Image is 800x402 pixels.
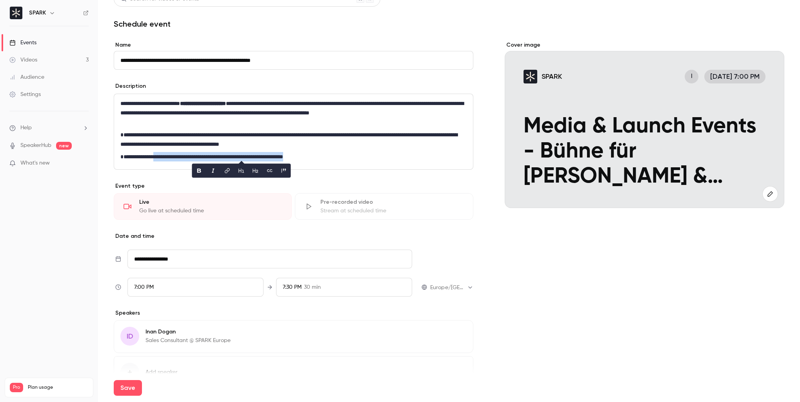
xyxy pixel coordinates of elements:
[9,124,89,132] li: help-dropdown-opener
[277,165,290,177] button: blockquote
[145,328,231,336] p: Inan Dogan
[684,69,700,85] div: I
[114,309,473,317] p: Speakers
[114,94,473,169] div: editor
[9,39,36,47] div: Events
[127,331,133,342] span: ID
[524,70,537,83] img: Media & Launch Events - Bühne für Marken & Botschaften inszenieren
[145,337,231,344] p: Sales Consultant @ SPARK Europe
[9,91,41,98] div: Settings
[139,198,282,206] div: Live
[29,9,46,17] h6: SPARK
[20,124,32,132] span: Help
[114,320,473,353] div: IDInan DoganSales Consultant @ SPARK Europe
[127,250,412,268] input: Tue, Feb 17, 2026
[28,384,88,391] span: Plan usage
[114,19,784,29] h1: Schedule event
[193,165,205,177] button: bold
[114,232,473,240] p: Date and time
[20,141,51,150] a: SpeakerHub
[127,278,264,297] div: From
[207,165,219,177] button: italic
[295,193,473,220] div: Pre-recorded videoStream at scheduled time
[9,73,44,81] div: Audience
[430,284,473,292] div: Europe/[GEOGRAPHIC_DATA]
[304,283,321,292] span: 30 min
[114,356,473,388] button: Add speaker
[134,284,154,290] span: 7:00 PM
[221,165,233,177] button: link
[320,198,463,206] div: Pre-recorded video
[704,70,766,83] span: [DATE] 7:00 PM
[20,159,50,167] span: What's new
[114,41,473,49] label: Name
[114,193,292,220] div: LiveGo live at scheduled time
[139,207,282,215] div: Go live at scheduled time
[56,142,72,150] span: new
[10,383,23,392] span: Pro
[542,72,562,81] p: SPARK
[320,207,463,215] div: Stream at scheduled time
[114,94,473,170] section: description
[283,284,302,290] span: 7:30 PM
[114,182,473,190] p: Event type
[524,114,766,189] p: Media & Launch Events - Bühne für [PERSON_NAME] & Botschaften inszenieren
[114,380,142,396] button: Save
[9,56,37,64] div: Videos
[10,7,22,19] img: SPARK
[505,41,784,49] label: Cover image
[114,82,146,90] label: Description
[276,278,412,297] div: To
